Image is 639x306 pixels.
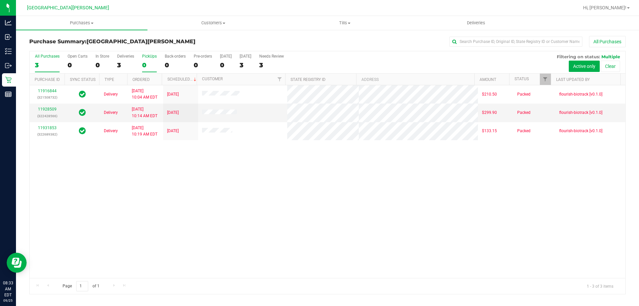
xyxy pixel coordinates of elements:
[259,54,284,59] div: Needs Review
[79,90,86,99] span: In Sync
[57,281,105,291] span: Page of 1
[480,77,496,82] a: Amount
[482,128,497,134] span: $133.15
[194,54,212,59] div: Pre-orders
[117,61,134,69] div: 3
[38,107,57,112] a: 11928509
[5,77,12,83] inline-svg: Retail
[35,61,60,69] div: 3
[515,77,529,81] a: Status
[165,54,186,59] div: Back-orders
[240,61,251,69] div: 3
[5,91,12,98] inline-svg: Reports
[167,128,179,134] span: [DATE]
[3,298,13,303] p: 09/25
[601,61,620,72] button: Clear
[556,77,590,82] a: Last Updated By
[3,280,13,298] p: 08:33 AM EDT
[559,91,602,98] span: flourish-biotrack [v0.1.0]
[540,74,551,85] a: Filter
[132,77,150,82] a: Ordered
[517,128,531,134] span: Packed
[5,48,12,55] inline-svg: Inventory
[105,77,114,82] a: Type
[38,89,57,93] a: 11916844
[79,108,86,117] span: In Sync
[5,62,12,69] inline-svg: Outbound
[34,94,61,101] p: (321508732)
[142,61,157,69] div: 0
[167,91,179,98] span: [DATE]
[410,16,542,30] a: Deliveries
[259,61,284,69] div: 3
[5,34,12,40] inline-svg: Inbound
[581,281,619,291] span: 1 - 3 of 3 items
[29,39,228,45] h3: Purchase Summary:
[16,20,147,26] span: Purchases
[202,77,223,81] a: Customer
[68,61,88,69] div: 0
[76,281,88,291] input: 1
[449,37,582,47] input: Search Purchase ID, Original ID, State Registry ID or Customer Name...
[240,54,251,59] div: [DATE]
[35,54,60,59] div: All Purchases
[96,54,109,59] div: In Store
[167,77,198,82] a: Scheduled
[559,128,602,134] span: flourish-biotrack [v0.1.0]
[79,126,86,136] span: In Sync
[601,54,620,59] span: Multiple
[27,5,109,11] span: [GEOGRAPHIC_DATA][PERSON_NAME]
[291,77,325,82] a: State Registry ID
[148,20,279,26] span: Customers
[220,54,232,59] div: [DATE]
[167,110,179,116] span: [DATE]
[96,61,109,69] div: 0
[68,54,88,59] div: Open Carts
[35,77,60,82] a: Purchase ID
[142,54,157,59] div: PickUps
[517,91,531,98] span: Packed
[165,61,186,69] div: 0
[132,106,157,119] span: [DATE] 10:14 AM EDT
[482,110,497,116] span: $299.90
[458,20,494,26] span: Deliveries
[147,16,279,30] a: Customers
[279,16,410,30] a: Tills
[274,74,285,85] a: Filter
[5,19,12,26] inline-svg: Analytics
[104,110,118,116] span: Delivery
[34,113,61,119] p: (322428566)
[16,16,147,30] a: Purchases
[220,61,232,69] div: 0
[279,20,410,26] span: Tills
[559,110,602,116] span: flourish-biotrack [v0.1.0]
[583,5,626,10] span: Hi, [PERSON_NAME]!
[70,77,96,82] a: Sync Status
[7,253,27,273] iframe: Resource center
[34,131,61,138] p: (322689382)
[117,54,134,59] div: Deliveries
[482,91,497,98] span: $210.50
[104,128,118,134] span: Delivery
[194,61,212,69] div: 0
[132,88,157,101] span: [DATE] 10:04 AM EDT
[104,91,118,98] span: Delivery
[589,36,626,47] button: All Purchases
[557,54,600,59] span: Filtering on status:
[356,74,474,85] th: Address
[517,110,531,116] span: Packed
[38,126,57,130] a: 11931853
[569,61,600,72] button: Active only
[87,38,195,45] span: [GEOGRAPHIC_DATA][PERSON_NAME]
[132,125,157,138] span: [DATE] 10:19 AM EDT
